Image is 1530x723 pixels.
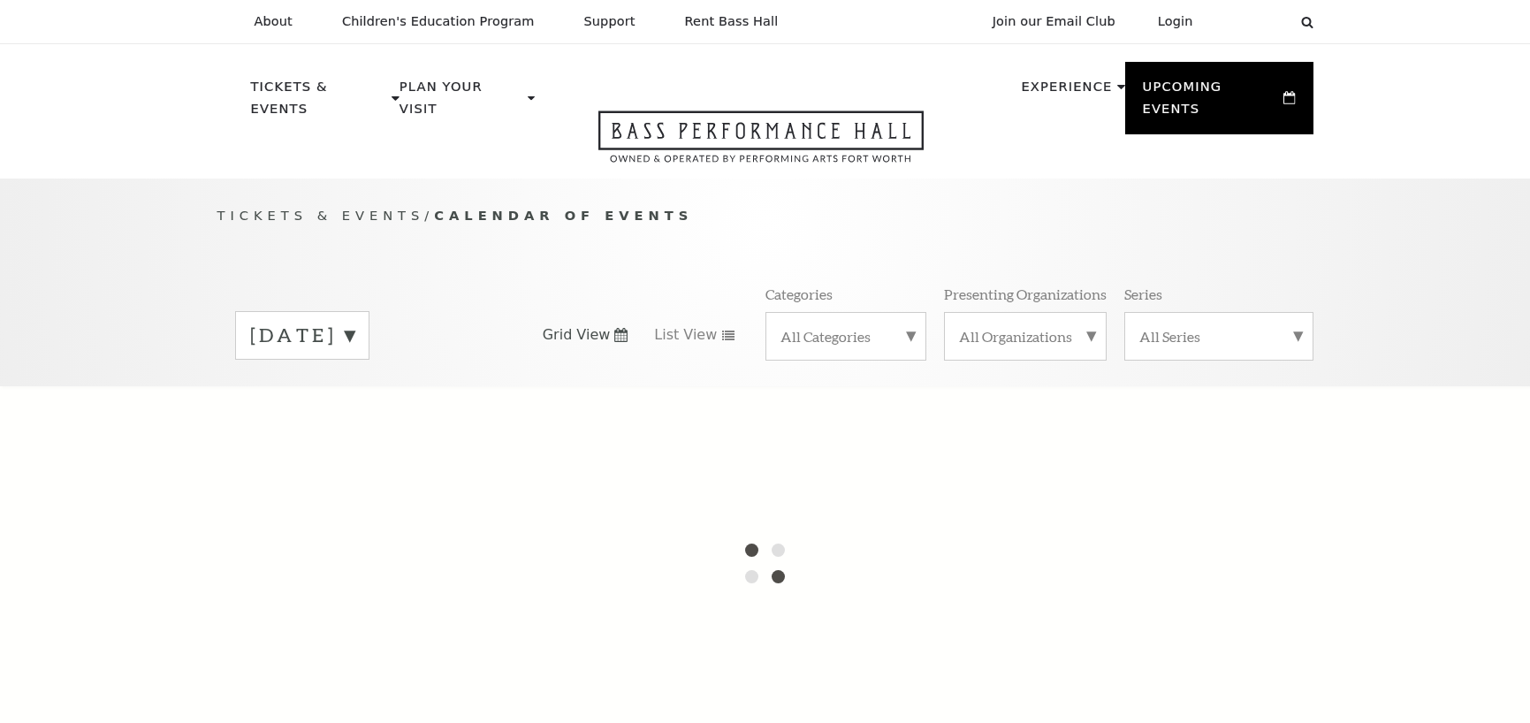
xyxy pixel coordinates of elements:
span: Grid View [543,325,611,345]
label: All Series [1139,327,1298,346]
span: Tickets & Events [217,208,425,223]
p: Categories [765,285,833,303]
span: Calendar of Events [434,208,693,223]
select: Select: [1222,13,1284,30]
label: All Organizations [959,327,1092,346]
p: About [255,14,293,29]
p: Tickets & Events [251,76,388,130]
p: Experience [1021,76,1112,108]
p: Series [1124,285,1162,303]
p: Presenting Organizations [944,285,1107,303]
p: Children's Education Program [342,14,535,29]
label: All Categories [780,327,911,346]
p: Upcoming Events [1143,76,1280,130]
p: / [217,205,1313,227]
p: Rent Bass Hall [685,14,779,29]
p: Support [584,14,636,29]
label: [DATE] [250,322,354,349]
span: List View [654,325,717,345]
p: Plan Your Visit [400,76,523,130]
